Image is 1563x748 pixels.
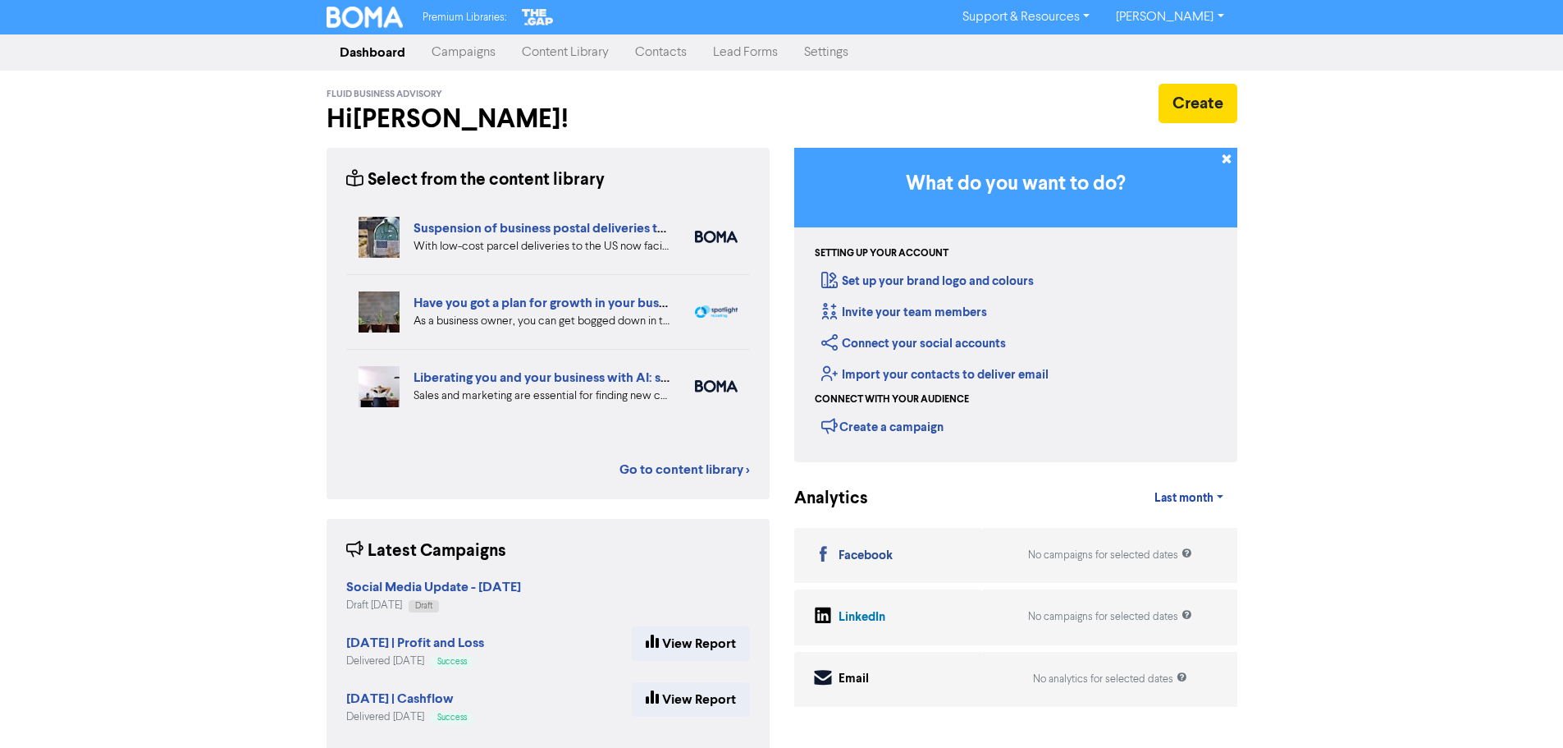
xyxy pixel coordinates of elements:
img: spotlight [695,305,738,319]
div: Email [839,670,869,689]
span: Last month [1154,491,1213,506]
a: Go to content library > [619,460,750,480]
a: [DATE] | Cashflow [346,693,454,706]
a: Set up your brand logo and colours [821,273,1034,289]
div: No campaigns for selected dates [1028,548,1192,563]
span: Premium Libraries: [423,12,506,23]
button: Create [1159,84,1237,123]
a: [DATE] | Profit and Loss [346,637,484,650]
img: The Gap [519,7,555,28]
a: Lead Forms [700,36,791,69]
div: With low-cost parcel deliveries to the US now facing tariffs, many international postal services ... [414,238,670,255]
div: LinkedIn [839,608,885,627]
div: Draft [DATE] [346,598,521,613]
a: View Report [632,626,750,661]
div: No analytics for selected dates [1033,672,1187,687]
a: Contacts [622,36,700,69]
a: Social Media Update - [DATE] [346,581,521,594]
a: Content Library [509,36,622,69]
span: Draft [415,602,432,610]
a: Invite your team members [821,305,987,320]
a: Support & Resources [949,4,1103,30]
div: Latest Campaigns [346,539,506,564]
strong: Social Media Update - [DATE] [346,579,521,595]
a: Settings [791,36,861,69]
h2: Hi [PERSON_NAME] ! [327,103,770,135]
a: Connect your social accounts [821,336,1006,351]
a: [PERSON_NAME] [1103,4,1236,30]
a: Campaigns [418,36,509,69]
span: Success [437,658,467,666]
img: BOMA Logo [327,7,404,28]
div: No campaigns for selected dates [1028,609,1192,625]
img: boma [695,231,738,243]
div: Create a campaign [821,414,944,438]
a: Dashboard [327,36,418,69]
a: Have you got a plan for growth in your business? [414,295,694,311]
div: Select from the content library [346,167,605,193]
h3: What do you want to do? [819,172,1213,196]
div: Facebook [839,547,893,566]
span: Success [437,714,467,722]
a: Suspension of business postal deliveries to the [GEOGRAPHIC_DATA]: what options do you have? [414,220,991,236]
div: Getting Started in BOMA [794,148,1237,462]
strong: [DATE] | Cashflow [346,691,454,707]
div: Sales and marketing are essential for finding new customers but eat into your business time. We e... [414,388,670,405]
div: Setting up your account [815,246,948,261]
a: Liberating you and your business with AI: sales and marketing [414,369,770,386]
div: Connect with your audience [815,392,969,407]
div: Delivered [DATE] [346,654,484,669]
iframe: Chat Widget [1481,669,1563,748]
img: boma [695,380,738,392]
span: Fluid Business Advisory [327,89,442,100]
div: As a business owner, you can get bogged down in the demands of day-to-day business. We can help b... [414,313,670,330]
strong: [DATE] | Profit and Loss [346,635,484,651]
a: Import your contacts to deliver email [821,367,1049,383]
div: Delivered [DATE] [346,709,473,725]
a: Last month [1141,482,1236,515]
a: View Report [632,682,750,717]
div: Analytics [794,486,848,512]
